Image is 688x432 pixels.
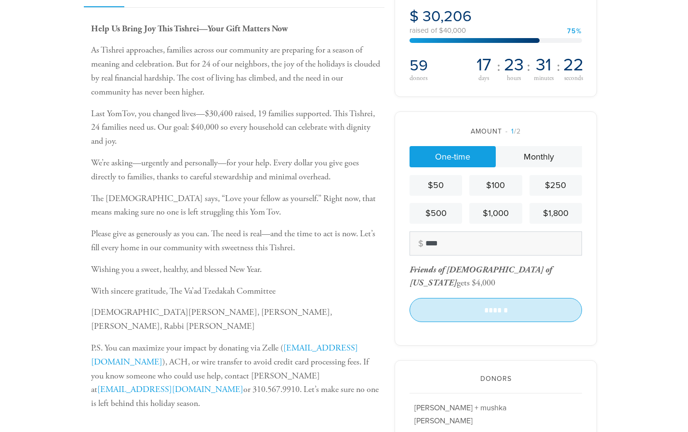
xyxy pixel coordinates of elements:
div: 75% [567,28,582,35]
p: Last YomTov, you changed lives—$30,400 raised, 19 families supported. This Tishrei, 24 families n... [91,107,380,148]
span: : [527,59,530,74]
div: $4,000 [472,277,495,288]
p: P.S. You can maximize your impact by donating via Zelle ( ), ACH, or wire transfer to avoid credi... [91,341,380,411]
a: $1,800 [529,203,582,224]
span: hours [507,75,521,82]
a: $100 [469,175,522,196]
h2: Donors [410,375,582,383]
a: [EMAIL_ADDRESS][DOMAIN_NAME] [91,342,358,367]
p: With sincere gratitude, The Va’ad Tzedakah Committee [91,284,380,298]
span: 22 [563,56,583,74]
div: $100 [473,179,518,192]
span: Friends of [DEMOGRAPHIC_DATA] of [US_STATE] [410,264,552,288]
p: Wishing you a sweet, healthy, and blessed New Year. [91,263,380,277]
b: Help Us Bring Joy This Tishrei—Your Gift Matters Now [91,23,288,34]
span: 1 [511,127,514,135]
span: /2 [505,127,521,135]
p: [DEMOGRAPHIC_DATA][PERSON_NAME], [PERSON_NAME], [PERSON_NAME], Rabbi [PERSON_NAME] [91,306,380,334]
div: $50 [413,179,458,192]
a: [EMAIL_ADDRESS][DOMAIN_NAME] [97,384,243,395]
p: The [DEMOGRAPHIC_DATA] says, “Love your fellow as yourself.” Right now, that means making sure no... [91,192,380,220]
div: gets [410,264,552,288]
a: $500 [410,203,462,224]
span: 23 [504,56,524,74]
span: 17 [476,56,491,74]
div: donors [410,75,469,81]
p: Please give as generously as you can. The need is real—and the time to act is now. Let’s fill eve... [91,227,380,255]
div: raised of $40,000 [410,27,582,34]
span: [PERSON_NAME] + mushka [PERSON_NAME] [414,403,506,426]
a: One-time [410,146,496,167]
div: $1,800 [533,207,578,220]
div: $500 [413,207,458,220]
span: : [497,59,501,74]
span: minutes [534,75,554,82]
div: $1,000 [473,207,518,220]
span: days [478,75,489,82]
a: $250 [529,175,582,196]
p: We’re asking—urgently and personally—for your help. Every dollar you give goes directly to famili... [91,156,380,184]
a: $50 [410,175,462,196]
p: As Tishrei approaches, families across our community are preparing for a season of meaning and ce... [91,43,380,99]
div: $250 [533,179,578,192]
span: : [556,59,560,74]
a: $1,000 [469,203,522,224]
span: seconds [564,75,583,82]
span: 31 [536,56,551,74]
a: Monthly [496,146,582,167]
div: Amount [410,126,582,136]
span: $ [410,7,419,26]
h2: 59 [410,56,469,75]
span: 30,206 [423,7,472,26]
